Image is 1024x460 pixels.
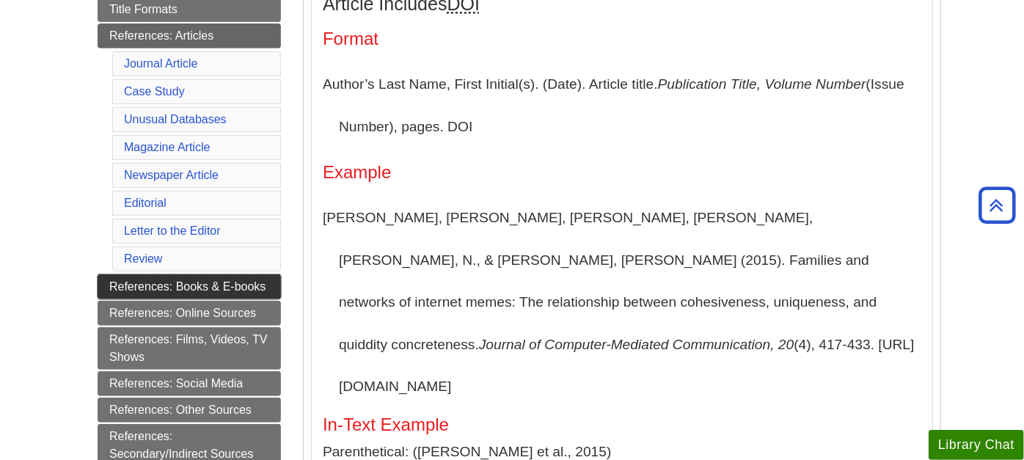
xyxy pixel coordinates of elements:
[323,415,921,434] h5: In-Text Example
[124,57,198,70] a: Journal Article
[323,197,921,408] p: [PERSON_NAME], [PERSON_NAME], [PERSON_NAME], [PERSON_NAME], [PERSON_NAME], N., & [PERSON_NAME], [...
[929,430,1024,460] button: Library Chat
[124,197,167,209] a: Editorial
[658,76,866,92] i: Publication Title, Volume Number
[124,224,221,237] a: Letter to the Editor
[124,141,210,153] a: Magazine Article
[323,163,921,182] h4: Example
[124,252,162,265] a: Review
[124,113,227,125] a: Unusual Databases
[98,327,281,370] a: References: Films, Videos, TV Shows
[98,371,281,396] a: References: Social Media
[98,301,281,326] a: References: Online Sources
[973,195,1020,215] a: Back to Top
[323,63,921,147] p: Author’s Last Name, First Initial(s). (Date). Article title. (Issue Number), pages. DOI
[98,23,281,48] a: References: Articles
[124,85,185,98] a: Case Study
[98,398,281,423] a: References: Other Sources
[98,274,281,299] a: References: Books & E-books
[479,337,794,352] i: Journal of Computer-Mediated Communication, 20
[124,169,219,181] a: Newspaper Article
[323,29,921,48] h4: Format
